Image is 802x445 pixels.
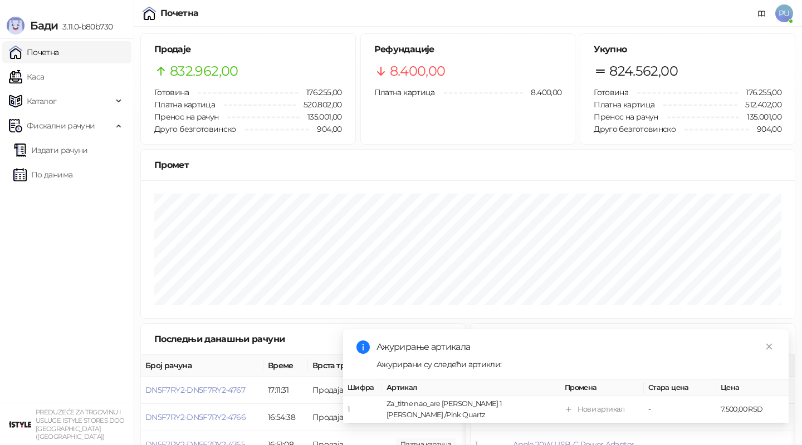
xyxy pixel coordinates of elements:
[309,123,341,135] span: 904,00
[141,355,263,377] th: Број рачуна
[9,413,31,436] img: 64x64-companyLogo-77b92cf4-9946-4f36-9751-bf7bb5fd2c7d.png
[170,61,238,82] span: 832.962,00
[30,19,58,32] span: Бади
[716,380,789,396] th: Цена
[263,377,308,404] td: 17:11:31
[13,164,72,186] a: По данима
[58,22,113,32] span: 3.11.0-b80b730
[308,355,392,377] th: Врста трансакције
[644,396,716,423] td: -
[594,87,628,97] span: Готовина
[763,340,775,353] a: Close
[376,340,775,354] div: Ажурирање артикала
[145,385,245,395] button: DN5F7RY2-DN5F7RY2-4767
[382,380,560,396] th: Артикал
[263,404,308,431] td: 16:54:38
[716,396,789,423] td: 7.500,00 RSD
[308,404,392,431] td: Продаја
[343,396,382,423] td: 1
[145,412,246,422] button: DN5F7RY2-DN5F7RY2-4766
[27,115,95,137] span: Фискални рачуни
[263,355,308,377] th: Време
[13,139,88,161] a: Издати рачуни
[154,87,189,97] span: Готовина
[154,43,342,56] h5: Продаје
[343,380,382,396] th: Шифра
[594,112,658,122] span: Пренос на рачун
[738,86,781,98] span: 176.255,00
[300,111,342,123] span: 135.001,00
[739,111,781,123] span: 135.001,00
[356,340,370,354] span: info-circle
[9,41,59,63] a: Почетна
[765,343,773,350] span: close
[594,124,676,134] span: Друго безготовинско
[376,358,775,370] div: Ажурирани су следећи артикли:
[154,100,215,110] span: Платна картица
[154,158,781,172] div: Промет
[154,112,218,122] span: Пренос на рачун
[36,408,125,441] small: PREDUZEĆE ZA TRGOVINU I USLUGE ISTYLE STORES DOO [GEOGRAPHIC_DATA] ([GEOGRAPHIC_DATA])
[27,90,57,112] span: Каталог
[523,86,561,98] span: 8.400,00
[154,124,236,134] span: Друго безготовинско
[775,4,793,22] span: PU
[382,396,560,423] td: Za_titne nao_are [PERSON_NAME] 1 [PERSON_NAME] /Pink Quartz
[160,9,199,18] div: Почетна
[594,43,781,56] h5: Укупно
[9,66,44,88] a: Каса
[7,17,25,34] img: Logo
[578,404,624,415] div: Нови артикал
[594,100,654,110] span: Платна картица
[390,61,446,82] span: 8.400,00
[753,4,771,22] a: Документација
[296,98,342,111] span: 520.802,00
[374,43,562,56] h5: Рефундације
[560,380,644,396] th: Промена
[737,98,781,111] span: 512.402,00
[308,377,392,404] td: Продаја
[749,123,781,135] span: 904,00
[299,86,342,98] span: 176.255,00
[644,380,716,396] th: Стара цена
[374,87,435,97] span: Платна картица
[154,332,351,346] div: Последњи данашњи рачуни
[609,61,678,82] span: 824.562,00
